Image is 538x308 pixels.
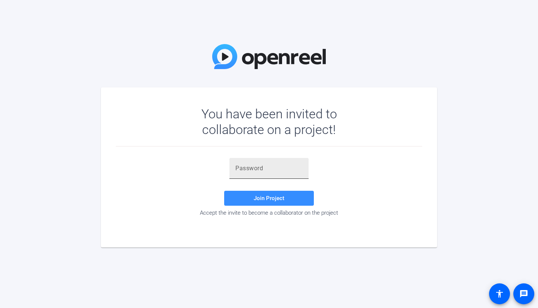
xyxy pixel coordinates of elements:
[519,289,528,298] mat-icon: message
[180,106,359,137] div: You have been invited to collaborate on a project!
[116,209,422,216] div: Accept the invite to become a collaborator on the project
[254,195,284,202] span: Join Project
[224,191,314,206] button: Join Project
[235,164,303,173] input: Password
[212,44,326,69] img: OpenReel Logo
[495,289,504,298] mat-icon: accessibility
